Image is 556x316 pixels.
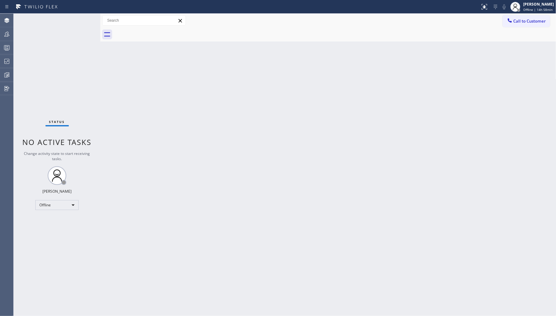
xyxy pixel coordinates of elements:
input: Search [103,15,186,25]
span: Status [49,120,65,124]
span: No active tasks [23,137,92,147]
span: Change activity state to start receiving tasks. [24,151,90,161]
button: Call to Customer [503,15,550,27]
div: [PERSON_NAME] [523,2,554,7]
div: Offline [35,200,79,210]
span: Call to Customer [514,18,546,24]
button: Mute [500,2,509,11]
div: [PERSON_NAME] [42,189,72,194]
span: Offline | 14h 58min [523,7,553,12]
